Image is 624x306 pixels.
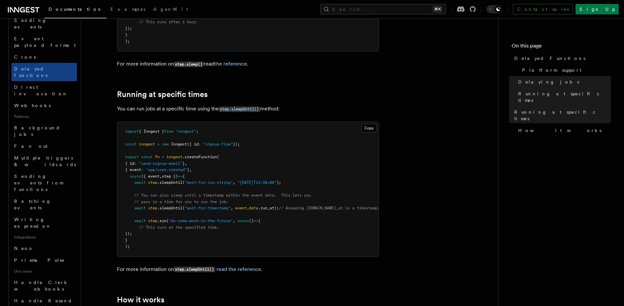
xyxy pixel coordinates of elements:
[520,64,611,76] a: Platform support
[514,109,611,122] span: Running at specific times
[11,195,77,214] a: Batching events
[14,258,65,263] span: Prisma Pulse
[45,2,106,18] a: Documentation
[11,152,77,170] a: Multiple triggers & wildcards
[11,100,77,111] a: Webhooks
[125,244,130,249] span: );
[117,90,208,99] a: Running at specific times
[117,265,379,274] p: For more information on .
[14,125,60,137] span: Background jobs
[14,246,34,251] span: Neon
[11,14,77,33] a: Sending events
[117,104,379,114] p: You can run jobs at a specific time using the method:
[258,219,260,223] span: {
[14,143,47,149] span: Fan out
[276,180,281,185] span: );
[153,7,188,12] span: AgentKit
[125,238,127,242] span: }
[117,295,164,304] a: How it works
[231,206,233,210] span: ,
[247,206,249,210] span: .
[106,2,149,18] a: Examples
[187,142,199,146] span: ({ id
[522,67,581,73] span: Platform support
[141,167,143,172] span: :
[125,161,134,166] span: { id
[14,66,47,78] span: Delayed functions
[196,129,199,134] span: ;
[214,61,247,67] a: the reference
[512,52,611,64] a: Delayed Functions
[139,225,219,230] span: // This runs at the specified time.
[139,142,155,146] span: inngest
[237,180,276,185] span: "[DATE]T12:30:00"
[279,206,380,210] span: // Assuming [DOMAIN_NAME]_at is a timestamp.
[134,219,146,223] span: await
[169,219,233,223] span: "do-some-work-in-the-future"
[11,214,77,232] a: Writing expression
[320,4,446,14] button: Search...⌘K
[134,180,146,185] span: await
[148,219,157,223] span: step
[185,180,233,185] span: "wait-for-iso-string"
[516,88,611,106] a: Running at specific times
[125,129,139,134] span: import
[182,174,185,179] span: {
[166,155,182,159] span: inngest
[134,206,146,210] span: await
[182,161,185,166] span: }
[157,180,182,185] span: .sleepUntil
[148,180,157,185] span: step
[576,4,619,14] a: Sign Up
[11,63,77,81] a: Delayed functions
[11,81,77,100] a: Direct invocation
[11,232,77,242] span: Integrations
[516,124,611,136] a: How it works
[11,254,77,266] a: Prisma Pulse
[176,129,196,134] span: "inngest"
[249,206,258,210] span: data
[157,219,166,223] span: .run
[189,167,192,172] span: ,
[171,142,187,146] span: Inngest
[237,219,249,223] span: async
[130,174,141,179] span: async
[125,142,137,146] span: const
[149,2,192,18] a: AgentKit
[182,155,217,159] span: .createFunction
[185,161,187,166] span: ,
[14,85,68,96] span: Direct invocation
[514,55,585,62] span: Delayed Functions
[233,180,235,185] span: ,
[11,170,77,195] a: Sending events from functions
[217,155,219,159] span: (
[125,26,132,31] span: });
[117,59,379,69] p: For more information on read .
[141,155,153,159] span: const
[162,155,164,159] span: =
[11,33,77,51] a: Event payload format
[518,90,611,104] span: Running at specific times
[11,122,77,140] a: Background jobs
[178,174,182,179] span: =>
[11,277,77,295] a: Handle Clerk webhooks
[141,174,160,179] span: ({ event
[258,206,279,210] span: .run_at);
[217,266,261,272] a: read the reference
[219,105,260,112] a: step.sleepUntil()
[254,219,258,223] span: =>
[139,129,164,134] span: { Inngest }
[518,79,579,85] span: Delaying jobs
[155,155,160,159] span: fn
[146,167,187,172] span: "app/user.created"
[139,20,196,24] span: // This runs after 1 hour
[48,7,103,12] span: Documentation
[185,206,231,210] span: "wait-for-timestamp"
[512,106,611,124] a: Running at specific times
[199,142,201,146] span: :
[361,124,377,132] button: Copy
[512,42,611,52] h4: On this page
[162,142,169,146] span: new
[14,155,76,167] span: Multiple triggers & wildcards
[134,200,228,204] span: // pass in a time for you to run the job:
